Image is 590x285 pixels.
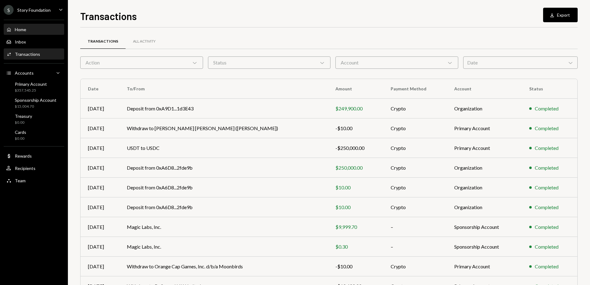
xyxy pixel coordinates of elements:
[119,217,328,237] td: Magic Labs, Inc.
[383,237,447,257] td: –
[383,118,447,138] td: Crypto
[447,99,522,118] td: Organization
[447,197,522,217] td: Organization
[119,237,328,257] td: Magic Labs, Inc.
[88,164,112,171] div: [DATE]
[15,136,26,141] div: $0.00
[208,56,331,69] div: Status
[88,39,118,44] div: Transactions
[383,99,447,118] td: Crypto
[535,243,559,250] div: Completed
[4,96,64,110] a: Sponsorship Account$15,004.70
[335,223,376,231] div: $9,999.70
[383,158,447,178] td: Crypto
[383,197,447,217] td: Crypto
[15,120,32,125] div: $0.00
[383,178,447,197] td: Crypto
[119,99,328,118] td: Deposit from 0xA9D1...1d3E43
[80,10,137,22] h1: Transactions
[126,34,163,49] a: All Activity
[4,150,64,161] a: Rewards
[4,80,64,94] a: Primary Account$357,545.25
[4,24,64,35] a: Home
[535,184,559,191] div: Completed
[447,158,522,178] td: Organization
[88,204,112,211] div: [DATE]
[15,114,32,119] div: Treasury
[335,263,376,270] div: -$10.00
[522,79,577,99] th: Status
[88,223,112,231] div: [DATE]
[4,36,64,47] a: Inbox
[4,112,64,126] a: Treasury$0.00
[119,197,328,217] td: Deposit from 0xA6D8...2fde9b
[4,163,64,174] a: Recipients
[335,204,376,211] div: $10.00
[119,118,328,138] td: Withdraw to [PERSON_NAME] [PERSON_NAME] ([PERSON_NAME])
[335,125,376,132] div: -$10.00
[383,79,447,99] th: Payment Method
[535,125,559,132] div: Completed
[119,79,328,99] th: To/From
[535,144,559,152] div: Completed
[15,52,40,57] div: Transactions
[88,184,112,191] div: [DATE]
[447,257,522,276] td: Primary Account
[15,70,34,76] div: Accounts
[328,79,383,99] th: Amount
[383,217,447,237] td: –
[335,56,458,69] div: Account
[535,164,559,171] div: Completed
[535,263,559,270] div: Completed
[15,27,26,32] div: Home
[4,5,14,15] div: S
[4,67,64,78] a: Accounts
[88,263,112,270] div: [DATE]
[543,8,578,22] button: Export
[133,39,156,44] div: All Activity
[447,118,522,138] td: Primary Account
[15,104,56,109] div: $15,004.70
[119,158,328,178] td: Deposit from 0xA6D8...2fde9b
[383,138,447,158] td: Crypto
[80,34,126,49] a: Transactions
[535,204,559,211] div: Completed
[447,217,522,237] td: Sponsorship Account
[447,79,522,99] th: Account
[535,223,559,231] div: Completed
[15,153,32,159] div: Rewards
[88,105,112,112] div: [DATE]
[119,178,328,197] td: Deposit from 0xA6D8...2fde9b
[4,128,64,142] a: Cards$0.00
[335,105,376,112] div: $249,900.00
[119,138,328,158] td: USDT to USDC
[447,178,522,197] td: Organization
[15,81,47,87] div: Primary Account
[15,178,26,183] div: Team
[447,138,522,158] td: Primary Account
[15,88,47,93] div: $357,545.25
[383,257,447,276] td: Crypto
[88,243,112,250] div: [DATE]
[81,79,119,99] th: Date
[4,175,64,186] a: Team
[17,7,51,13] div: Story Foundation
[335,243,376,250] div: $0.30
[88,125,112,132] div: [DATE]
[463,56,578,69] div: Date
[80,56,203,69] div: Action
[535,105,559,112] div: Completed
[15,166,35,171] div: Recipients
[335,164,376,171] div: $250,000.00
[335,184,376,191] div: $10.00
[88,144,112,152] div: [DATE]
[447,237,522,257] td: Sponsorship Account
[15,97,56,103] div: Sponsorship Account
[15,130,26,135] div: Cards
[119,257,328,276] td: Withdraw to Orange Cap Games, Inc. d/b/a Moonbirds
[335,144,376,152] div: -$250,000.00
[4,48,64,60] a: Transactions
[15,39,26,44] div: Inbox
